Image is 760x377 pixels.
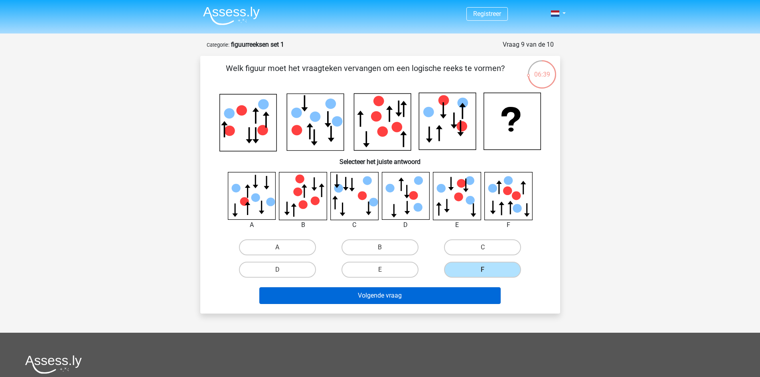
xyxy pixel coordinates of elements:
div: A [222,220,282,230]
div: E [427,220,487,230]
img: Assessly logo [25,355,82,374]
label: D [239,262,316,278]
p: Welk figuur moet het vraagteken vervangen om een logische reeks te vormen? [213,62,517,86]
img: Assessly [203,6,260,25]
label: C [444,239,521,255]
div: Vraag 9 van de 10 [503,40,554,49]
label: F [444,262,521,278]
small: Categorie: [207,42,229,48]
div: D [376,220,436,230]
strong: figuurreeksen set 1 [231,41,284,48]
label: B [342,239,418,255]
div: F [478,220,539,230]
label: A [239,239,316,255]
div: C [324,220,385,230]
a: Registreer [473,10,501,18]
label: E [342,262,418,278]
button: Volgende vraag [259,287,501,304]
div: 06:39 [527,59,557,79]
div: B [273,220,333,230]
h6: Selecteer het juiste antwoord [213,152,547,166]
